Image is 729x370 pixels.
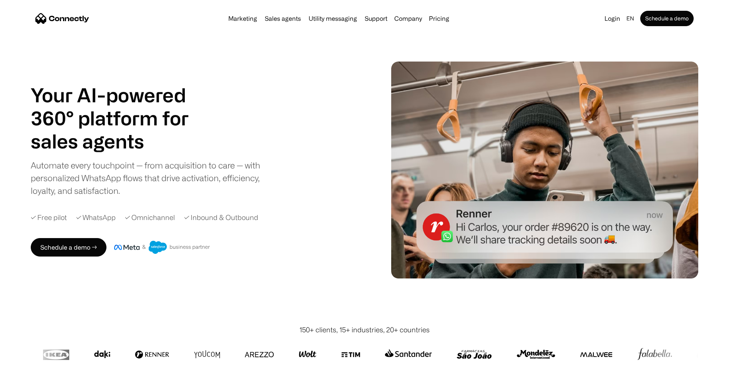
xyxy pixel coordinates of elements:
div: carousel [31,130,208,153]
a: Utility messaging [306,15,360,22]
ul: Language list [15,357,46,367]
div: Company [394,13,422,24]
div: Company [392,13,424,24]
img: Meta and Salesforce business partner badge. [114,241,210,254]
a: Support [362,15,390,22]
div: ✓ Inbound & Outbound [184,212,258,223]
h1: Your AI-powered 360° platform for [31,83,208,130]
div: ✓ Omnichannel [125,212,175,223]
a: Schedule a demo [640,11,694,26]
a: Schedule a demo → [31,238,106,257]
a: home [35,13,89,24]
a: Login [601,13,623,24]
aside: Language selected: English [8,356,46,367]
a: Sales agents [262,15,304,22]
div: ✓ Free pilot [31,212,67,223]
a: Pricing [426,15,452,22]
div: en [623,13,639,24]
div: 150+ clients, 15+ industries, 20+ countries [299,325,430,335]
div: Automate every touchpoint — from acquisition to care — with personalized WhatsApp flows that driv... [31,159,273,197]
div: en [626,13,634,24]
div: ✓ WhatsApp [76,212,116,223]
a: Marketing [225,15,260,22]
